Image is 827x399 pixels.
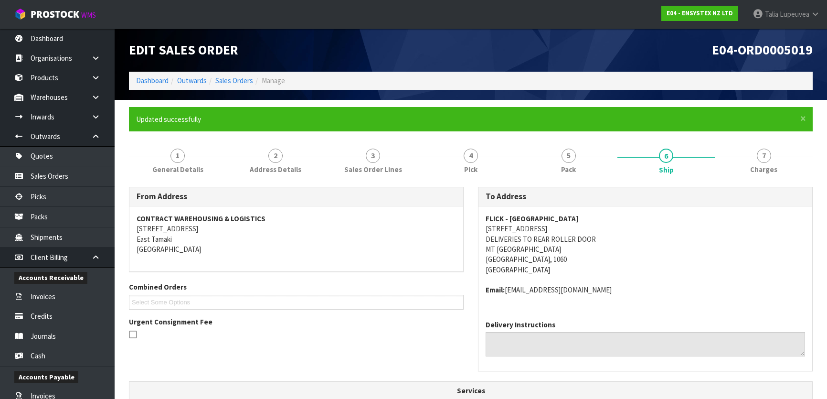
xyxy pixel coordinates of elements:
span: Updated successfully [136,115,201,124]
strong: FLICK - [GEOGRAPHIC_DATA] [486,214,579,223]
span: 3 [366,149,380,163]
label: Delivery Instructions [486,320,555,330]
strong: E04 - ENSYSTEX NZ LTD [667,9,733,17]
span: Sales Order Lines [344,164,402,174]
span: General Details [152,164,203,174]
label: Combined Orders [129,282,187,292]
strong: email [486,285,505,294]
a: Dashboard [136,76,169,85]
span: Talia [765,10,778,19]
span: Lupeuvea [780,10,809,19]
span: Charges [750,164,777,174]
label: Urgent Consignment Fee [129,317,212,327]
span: Ship [659,165,674,175]
span: 2 [268,149,283,163]
span: 4 [464,149,478,163]
span: Edit Sales Order [129,42,238,58]
img: cube-alt.png [14,8,26,20]
span: 5 [562,149,576,163]
h3: To Address [486,192,805,201]
span: Accounts Receivable [14,272,87,284]
span: Address Details [250,164,301,174]
span: 7 [757,149,771,163]
address: [STREET_ADDRESS] DELIVERIES TO REAR ROLLER DOOR MT [GEOGRAPHIC_DATA] [GEOGRAPHIC_DATA], 1060 [GEO... [486,214,805,275]
address: [EMAIL_ADDRESS][DOMAIN_NAME] [486,285,805,295]
span: Pick [464,164,477,174]
span: Manage [262,76,285,85]
address: [STREET_ADDRESS] East Tamaki [GEOGRAPHIC_DATA] [137,214,456,255]
span: E04-ORD0005019 [712,42,813,58]
span: ProStock [31,8,79,21]
a: E04 - ENSYSTEX NZ LTD [661,6,738,21]
span: Pack [561,164,576,174]
span: Accounts Payable [14,371,78,383]
small: WMS [81,11,96,20]
span: × [800,112,806,125]
a: Sales Orders [215,76,253,85]
h3: From Address [137,192,456,201]
a: Outwards [177,76,207,85]
span: 1 [170,149,185,163]
span: 6 [659,149,673,163]
strong: CONTRACT WAREHOUSING & LOGISTICS [137,214,265,223]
